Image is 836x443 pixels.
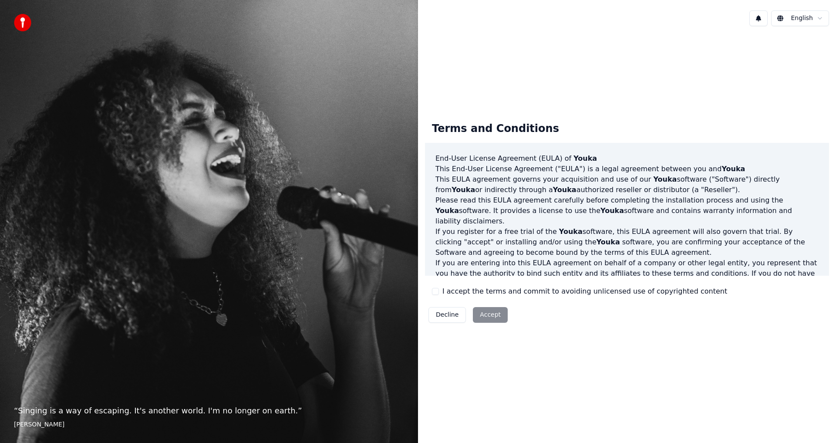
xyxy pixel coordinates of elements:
[14,405,404,417] p: “ Singing is a way of escaping. It's another world. I'm no longer on earth. ”
[435,206,459,215] span: Youka
[435,153,819,164] h3: End-User License Agreement (EULA) of
[435,227,819,258] p: If you register for a free trial of the software, this EULA agreement will also govern that trial...
[425,115,566,143] div: Terms and Conditions
[553,186,576,194] span: Youka
[14,420,404,429] footer: [PERSON_NAME]
[435,174,819,195] p: This EULA agreement governs your acquisition and use of our software ("Software") directly from o...
[721,165,745,173] span: Youka
[435,195,819,227] p: Please read this EULA agreement carefully before completing the installation process and using th...
[653,175,677,183] span: Youka
[442,286,727,297] label: I accept the terms and commit to avoiding unlicensed use of copyrighted content
[559,227,583,236] span: Youka
[435,258,819,300] p: If you are entering into this EULA agreement on behalf of a company or other legal entity, you re...
[600,206,624,215] span: Youka
[573,154,597,162] span: Youka
[597,238,620,246] span: Youka
[452,186,475,194] span: Youka
[428,307,466,323] button: Decline
[435,164,819,174] p: This End-User License Agreement ("EULA") is a legal agreement between you and
[14,14,31,31] img: youka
